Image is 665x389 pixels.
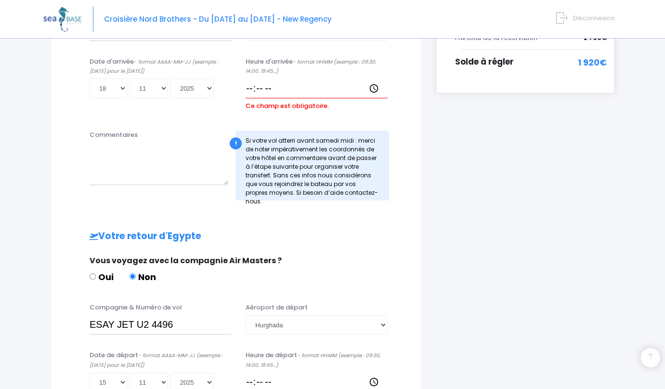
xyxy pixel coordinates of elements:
[455,56,514,67] span: Solde à régler
[104,14,332,24] span: Croisière Nord Brothers - Du [DATE] au [DATE] - New Regency
[246,98,329,111] label: Ce champ est obligatoire.
[90,270,114,283] label: Oui
[573,13,615,23] span: Déconnexion
[246,79,387,98] input: __:__
[246,303,308,312] label: Aéroport de départ
[230,137,242,149] div: !
[246,350,387,369] label: Heure de départ
[246,57,387,76] label: Heure d'arrivée
[90,130,138,140] label: Commentaires
[90,350,231,369] label: Date de départ
[90,57,231,76] label: Date d'arrivée
[90,58,218,75] i: - format AAAA-MM-JJ (exemple : [DATE] pour le [DATE])
[70,231,402,242] h2: Votre retour d'Egypte
[246,58,376,75] i: - format HH:MM (exemple : 09:30, 14:00, 19:45...)
[130,273,136,280] input: Non
[235,131,389,201] div: Si votre vol atterri avant samedi midi : merci de noter impérativement les coordonnés de votre hô...
[90,352,222,369] i: - format AAAA-MM-JJ (exemple : [DATE] pour le [DATE])
[130,270,156,283] label: Non
[578,56,607,69] span: 1 920€
[90,255,282,266] span: Vous voyagez avec la compagnie Air Masters ?
[90,303,182,312] label: Compagnie & Numéro de vol
[90,273,96,280] input: Oui
[246,352,380,369] i: - format HH:MM (exemple : 09:30, 14:00, 19:45...)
